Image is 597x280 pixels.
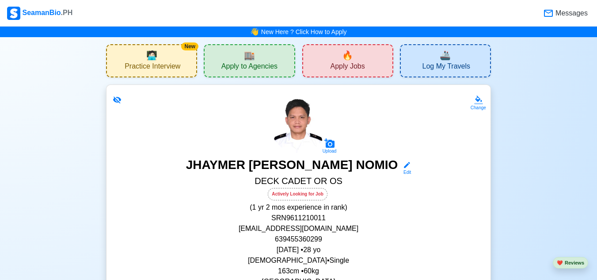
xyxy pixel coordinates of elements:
span: Messages [554,8,588,19]
span: Practice Interview [125,62,180,73]
span: Log My Travels [422,62,470,73]
span: agencies [244,49,255,62]
span: travel [440,49,451,62]
span: Apply to Agencies [221,62,278,73]
span: heart [557,260,563,265]
a: New Here ? Click How to Apply [261,28,347,35]
span: bell [249,26,260,38]
span: interview [146,49,157,62]
div: New [181,42,198,50]
img: Logo [7,7,20,20]
p: 639455360299 [117,234,480,245]
p: [DATE] • 28 yo [117,245,480,255]
p: SRN 9611210011 [117,213,480,223]
p: [DEMOGRAPHIC_DATA] • Single [117,255,480,266]
p: [EMAIL_ADDRESS][DOMAIN_NAME] [117,223,480,234]
p: 163 cm • 60 kg [117,266,480,276]
div: Upload [323,149,337,154]
h5: DECK CADET OR OS [117,176,480,188]
button: heartReviews [553,257,588,269]
h3: JHAYMER [PERSON_NAME] NOMIO [186,157,398,176]
div: Change [471,104,486,111]
div: Actively Looking for Job [268,188,327,200]
span: new [342,49,353,62]
div: SeamanBio [7,7,72,20]
span: Apply Jobs [330,62,365,73]
div: Edit [399,169,411,176]
span: .PH [61,9,73,16]
p: (1 yr 2 mos experience in rank) [117,202,480,213]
